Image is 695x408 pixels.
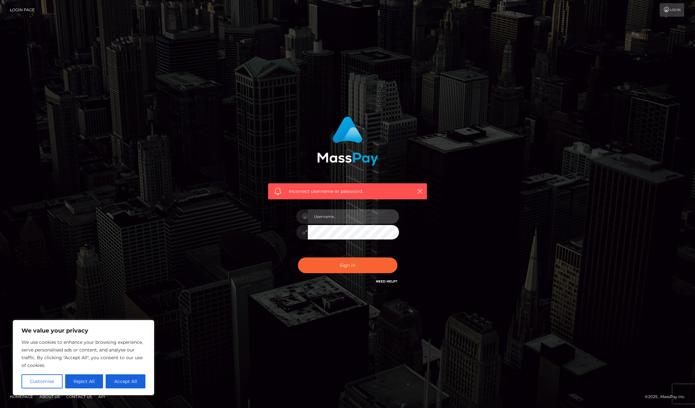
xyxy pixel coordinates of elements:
[22,327,145,334] p: We value your privacy
[13,320,154,395] div: We value your privacy
[22,374,63,388] button: Customise
[7,392,36,402] a: Homepage
[660,3,684,17] a: Login
[308,209,399,224] input: Username...
[10,3,35,17] a: Login Page
[289,188,406,195] span: Incorrect username or password.
[96,392,108,402] a: API
[37,392,62,402] a: About Us
[376,279,397,283] a: Need Help?
[645,393,690,400] div: © 2025 , MassPay Inc.
[22,338,145,369] p: We use cookies to enhance your browsing experience, serve personalised ads or content, and analys...
[317,117,378,166] img: MassPay Login
[298,257,397,273] button: Sign in
[64,392,94,402] a: Contact Us
[65,374,103,388] button: Reject All
[106,374,145,388] button: Accept All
